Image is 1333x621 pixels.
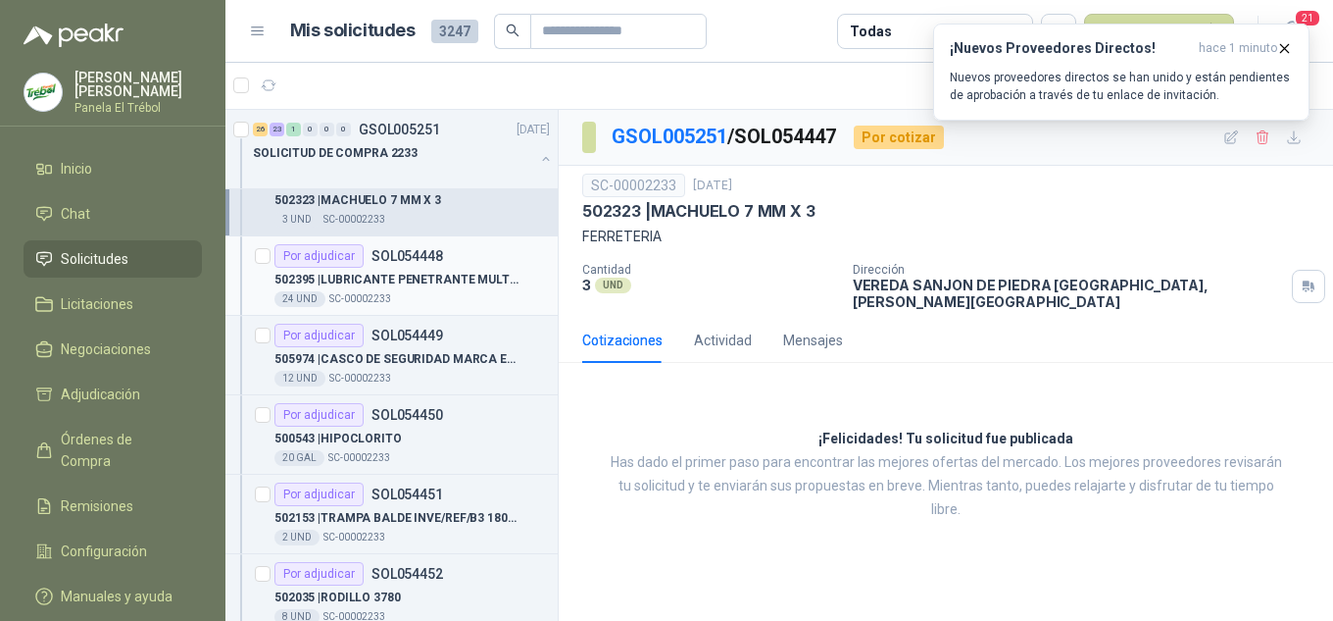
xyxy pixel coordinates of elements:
[950,40,1191,57] h3: ¡Nuevos Proveedores Directos!
[303,123,318,136] div: 0
[74,71,202,98] p: [PERSON_NAME] [PERSON_NAME]
[582,174,685,197] div: SC-00002233
[274,589,401,607] p: 502035 | RODILLO 3780
[612,122,838,152] p: / SOL054447
[274,509,518,528] p: 502153 | TRAMPA BALDE INVE/REF/B3 180 NPT
[24,240,202,278] a: Solicitudes
[850,21,891,42] div: Todas
[225,395,558,475] a: Por adjudicarSOL054450500543 |HIPOCLORITO20 GALSC-00002233
[61,338,151,360] span: Negociaciones
[274,483,364,506] div: Por adjudicar
[323,530,385,545] p: SC-00002233
[694,330,752,351] div: Actividad
[274,324,364,347] div: Por adjudicar
[61,586,173,607] span: Manuales y ayuda
[24,376,202,413] a: Adjudicación
[506,24,519,37] span: search
[225,475,558,554] a: Por adjudicarSOL054451502153 |TRAMPA BALDE INVE/REF/B3 180 NPT2 UNDSC-00002233
[582,263,837,277] p: Cantidad
[693,177,732,195] p: [DATE]
[853,277,1284,310] p: VEREDA SANJON DE PIEDRA [GEOGRAPHIC_DATA] , [PERSON_NAME][GEOGRAPHIC_DATA]
[582,201,815,222] p: 502323 | MACHUELO 7 MM X 3
[359,123,440,136] p: GSOL005251
[1294,9,1321,27] span: 21
[854,126,944,149] div: Por cotizar
[612,125,727,148] a: GSOL005251
[225,236,558,316] a: Por adjudicarSOL054448502395 |LUBRICANTE PENETRANTE MULTIUSO/CRC 3-3624 UNDSC-00002233
[371,567,443,581] p: SOL054452
[253,123,268,136] div: 26
[371,329,443,342] p: SOL054449
[371,488,443,501] p: SOL054451
[61,429,183,472] span: Órdenes de Compra
[61,384,140,405] span: Adjudicación
[582,277,591,293] p: 3
[517,121,550,139] p: [DATE]
[323,212,385,228] p: SC-00002233
[1199,40,1277,57] span: hace 1 minuto
[61,203,90,225] span: Chat
[225,316,558,395] a: Por adjudicarSOL054449505974 |CASCO DE SEGURIDAD MARCA EPI DIELETRICO12 UNDSC-00002233
[24,578,202,615] a: Manuales y ayuda
[329,291,391,307] p: SC-00002233
[950,69,1293,104] p: Nuevos proveedores directos se han unido y están pendientes de aprobación a través de tu enlace d...
[274,450,324,466] div: 20 GAL
[61,158,92,180] span: Inicio
[61,495,133,517] span: Remisiones
[336,123,351,136] div: 0
[24,150,202,187] a: Inicio
[24,331,202,368] a: Negociaciones
[253,144,418,163] p: SOLICITUD DE COMPRA 2233
[274,191,441,210] p: 502323 | MACHUELO 7 MM X 3
[274,562,364,586] div: Por adjudicar
[1084,14,1234,49] button: Nueva solicitud
[290,17,416,45] h1: Mis solicitudes
[320,123,334,136] div: 0
[74,102,202,114] p: Panela El Trébol
[24,488,202,525] a: Remisiones
[582,226,1309,247] p: FERRETERIA
[783,330,843,351] div: Mensajes
[274,403,364,427] div: Por adjudicar
[371,408,443,422] p: SOL054450
[61,541,147,562] span: Configuración
[933,24,1309,121] button: ¡Nuevos Proveedores Directos!hace 1 minuto Nuevos proveedores directos se han unido y están pendi...
[225,157,558,236] a: Por cotizarSOL054447502323 |MACHUELO 7 MM X 33 UNDSC-00002233
[61,293,133,315] span: Licitaciones
[24,421,202,480] a: Órdenes de Compra
[595,278,631,293] div: UND
[253,118,554,181] a: 26 23 1 0 0 0 GSOL005251[DATE] SOLICITUD DE COMPRA 2233
[274,271,518,289] p: 502395 | LUBRICANTE PENETRANTE MULTIUSO/CRC 3-36
[274,212,320,228] div: 3 UND
[270,123,284,136] div: 23
[853,263,1284,277] p: Dirección
[431,20,478,43] span: 3247
[24,195,202,233] a: Chat
[274,371,325,387] div: 12 UND
[24,285,202,323] a: Licitaciones
[582,330,663,351] div: Cotizaciones
[286,123,301,136] div: 1
[608,451,1284,522] p: Has dado el primer paso para encontrar las mejores ofertas del mercado. Los mejores proveedores r...
[371,249,443,263] p: SOL054448
[274,291,325,307] div: 24 UND
[24,533,202,570] a: Configuración
[274,244,364,268] div: Por adjudicar
[25,74,62,111] img: Company Logo
[61,248,128,270] span: Solicitudes
[274,350,518,369] p: 505974 | CASCO DE SEGURIDAD MARCA EPI DIELETRICO
[328,450,390,466] p: SC-00002233
[818,428,1073,451] h3: ¡Felicidades! Tu solicitud fue publicada
[329,371,391,387] p: SC-00002233
[1274,14,1309,49] button: 21
[274,530,320,545] div: 2 UND
[24,24,123,47] img: Logo peakr
[274,430,402,448] p: 500543 | HIPOCLORITO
